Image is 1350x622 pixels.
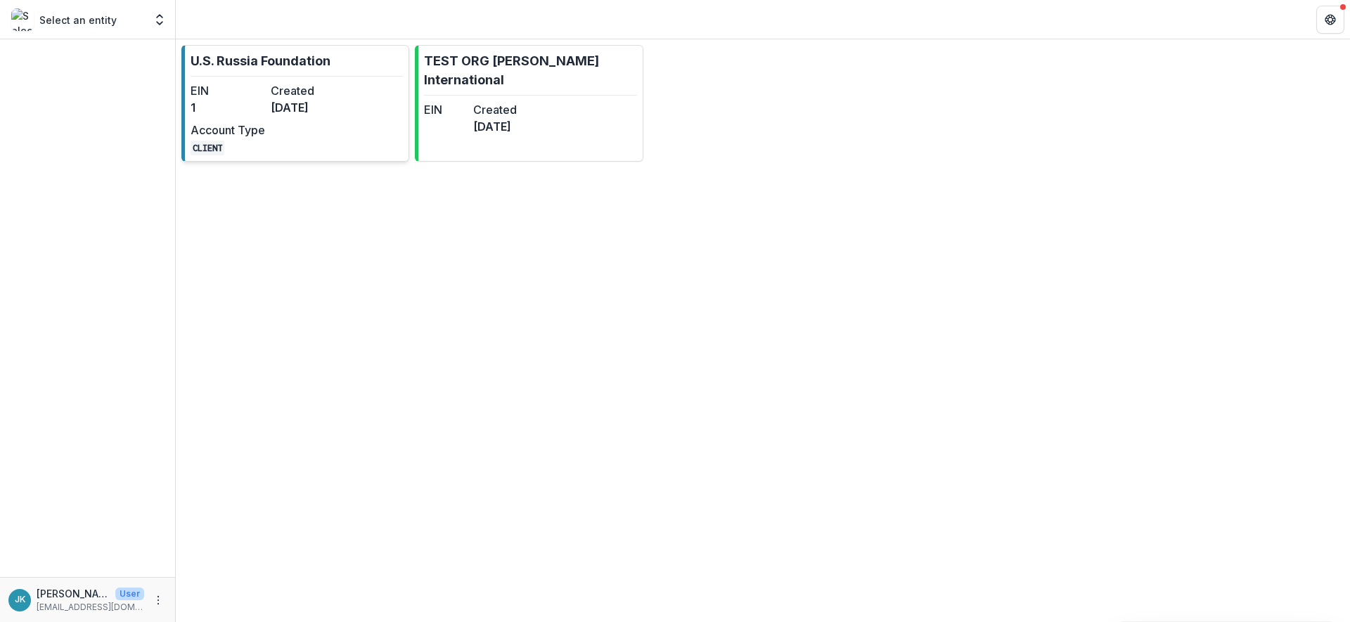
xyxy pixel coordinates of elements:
p: U.S. Russia Foundation [191,51,330,70]
p: User [115,588,144,600]
a: TEST ORG [PERSON_NAME] InternationalEINCreated[DATE] [415,45,643,162]
p: [PERSON_NAME] [37,586,110,601]
div: Jemile Kelderman [15,595,25,604]
p: TEST ORG [PERSON_NAME] International [424,51,636,89]
dt: Created [473,101,517,118]
button: More [150,592,167,609]
button: Open entity switcher [150,6,169,34]
dt: EIN [424,101,468,118]
a: U.S. Russia FoundationEIN1Created[DATE]Account TypeCLIENT [181,45,409,162]
dd: [DATE] [271,99,345,116]
code: CLIENT [191,141,224,155]
dt: Created [271,82,345,99]
p: [EMAIL_ADDRESS][DOMAIN_NAME] [37,601,144,614]
dt: Account Type [191,122,265,138]
img: Select an entity [11,8,34,31]
dd: [DATE] [473,118,517,135]
dt: EIN [191,82,265,99]
button: Get Help [1316,6,1344,34]
dd: 1 [191,99,265,116]
p: Select an entity [39,13,117,27]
